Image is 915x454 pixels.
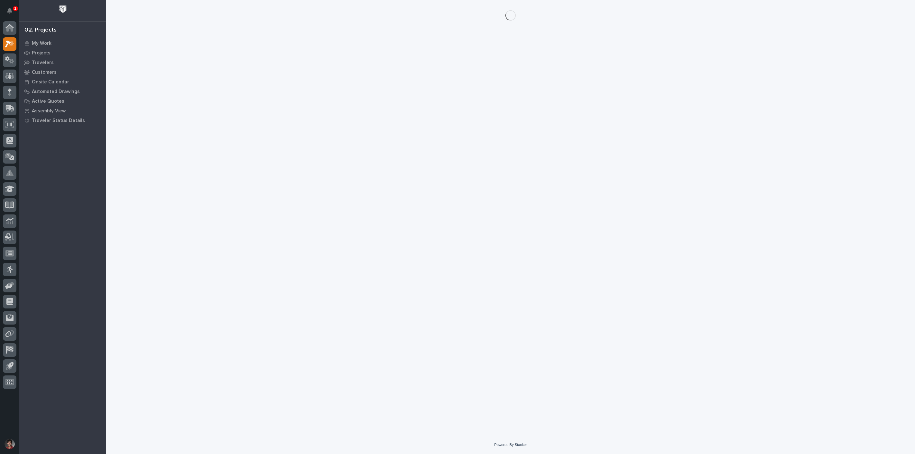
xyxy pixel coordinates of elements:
a: Projects [19,48,106,58]
a: Powered By Stacker [494,443,527,447]
p: Automated Drawings [32,89,80,95]
button: users-avatar [3,437,16,451]
p: Assembly View [32,108,66,114]
a: Onsite Calendar [19,77,106,87]
img: Workspace Logo [57,3,69,15]
a: Travelers [19,58,106,67]
p: Traveler Status Details [32,118,85,124]
a: Assembly View [19,106,106,116]
p: Active Quotes [32,99,64,104]
a: Automated Drawings [19,87,106,96]
p: My Work [32,41,51,46]
div: Notifications1 [8,8,16,18]
div: 02. Projects [24,27,57,34]
a: Active Quotes [19,96,106,106]
a: My Work [19,38,106,48]
a: Traveler Status Details [19,116,106,125]
a: Customers [19,67,106,77]
p: Customers [32,70,57,75]
p: Projects [32,50,51,56]
button: Notifications [3,4,16,17]
p: Travelers [32,60,54,66]
p: Onsite Calendar [32,79,69,85]
p: 1 [14,6,16,11]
